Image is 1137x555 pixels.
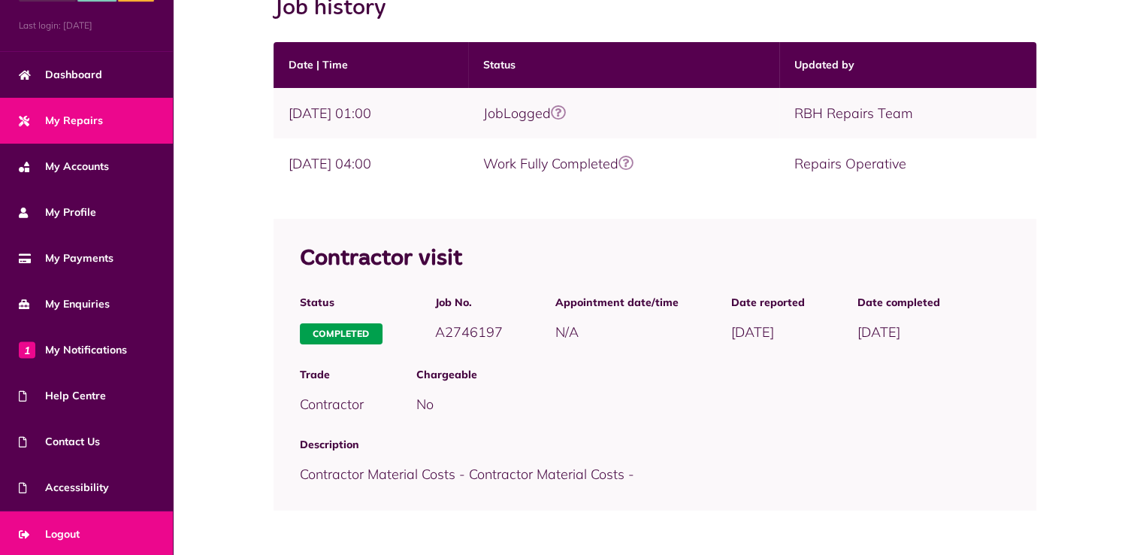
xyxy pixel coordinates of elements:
[274,138,468,189] td: [DATE] 04:00
[19,159,109,174] span: My Accounts
[19,341,35,358] span: 1
[435,323,503,341] span: A2746197
[19,296,110,312] span: My Enquiries
[274,42,468,88] th: Date | Time
[19,526,80,542] span: Logout
[731,323,774,341] span: [DATE]
[300,323,383,344] span: Completed
[416,367,1011,383] span: Chargeable
[19,113,103,129] span: My Repairs
[731,295,805,311] span: Date reported
[779,42,1036,88] th: Updated by
[19,250,113,266] span: My Payments
[555,323,579,341] span: N/A
[300,295,383,311] span: Status
[274,88,468,138] td: [DATE] 01:00
[19,342,127,358] span: My Notifications
[300,367,364,383] span: Trade
[435,295,503,311] span: Job No.
[19,19,154,32] span: Last login: [DATE]
[468,138,780,189] td: Work Fully Completed
[19,388,106,404] span: Help Centre
[19,67,102,83] span: Dashboard
[19,434,100,450] span: Contact Us
[19,480,109,496] span: Accessibility
[857,323,900,341] span: [DATE]
[779,138,1036,189] td: Repairs Operative
[300,437,1011,453] span: Description
[19,205,96,220] span: My Profile
[416,396,434,413] span: No
[300,247,462,270] span: Contractor visit
[857,295,940,311] span: Date completed
[300,396,364,413] span: Contractor
[468,88,780,138] td: JobLogged
[300,466,634,483] span: Contractor Material Costs - Contractor Material Costs -
[779,88,1036,138] td: RBH Repairs Team
[468,42,780,88] th: Status
[555,295,679,311] span: Appointment date/time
